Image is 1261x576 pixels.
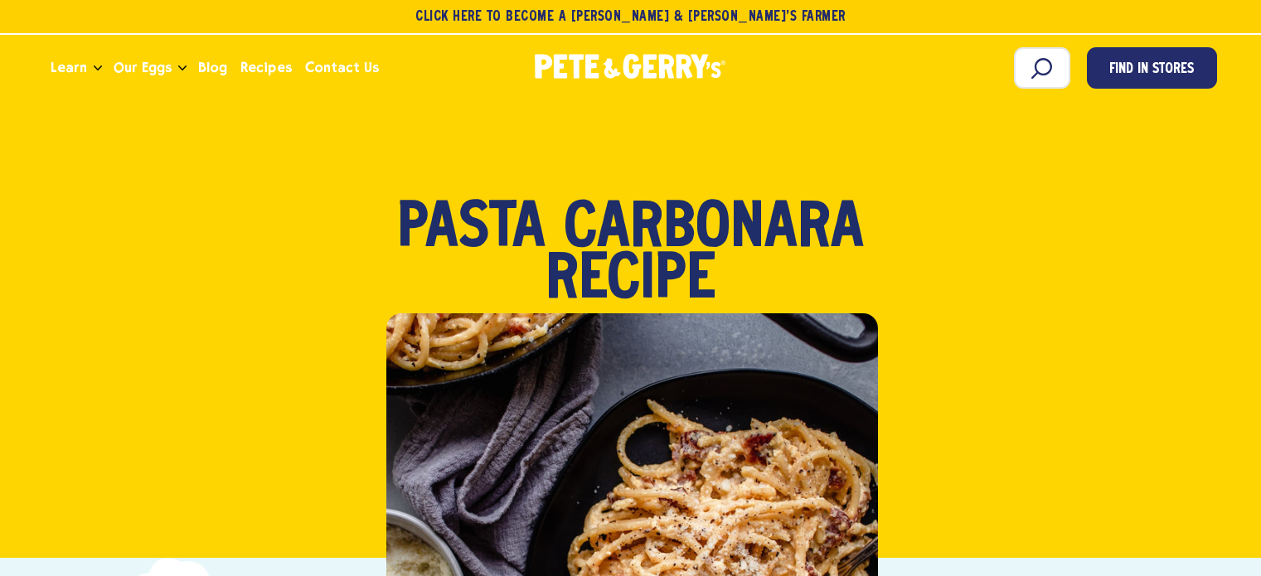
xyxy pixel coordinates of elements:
span: Contact Us [305,57,379,78]
button: Open the dropdown menu for Learn [94,65,102,71]
a: Learn [44,46,94,90]
span: Pasta [397,204,546,255]
a: Find in Stores [1087,47,1217,89]
span: Our Eggs [114,57,172,78]
span: Blog [198,57,227,78]
span: Learn [51,57,87,78]
a: Blog [192,46,234,90]
span: Recipes [240,57,291,78]
button: Open the dropdown menu for Our Eggs [178,65,187,71]
input: Search [1014,47,1070,89]
span: Recipe [546,255,715,307]
a: Our Eggs [107,46,178,90]
span: Find in Stores [1109,59,1194,81]
span: Carbonara [564,204,864,255]
a: Recipes [234,46,298,90]
a: Contact Us [298,46,386,90]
